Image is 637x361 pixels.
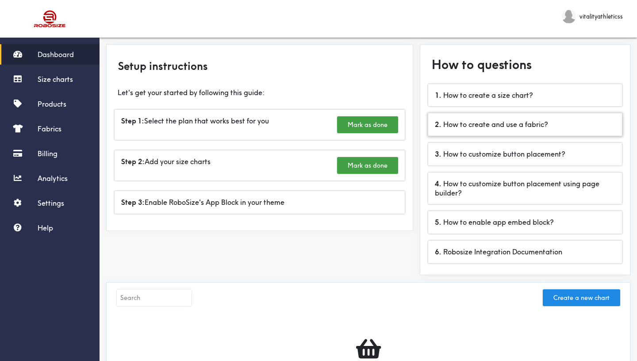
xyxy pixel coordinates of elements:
[17,7,83,31] img: Robosize
[425,49,625,81] div: How to questions
[562,9,576,23] img: vitalityathleticss
[337,116,398,133] button: Mark as done
[428,84,622,107] div: How to create a size chart?
[543,289,620,306] button: Create a new chart
[111,49,408,83] div: Setup instructions
[115,191,405,214] div: Enable RoboSize's App Block in your theme
[38,75,73,84] span: Size charts
[579,12,623,21] span: vitalityathleticss
[38,199,64,207] span: Settings
[38,100,66,108] span: Products
[38,174,68,183] span: Analytics
[428,173,622,204] div: How to customize button placement using page builder?
[38,149,58,158] span: Billing
[38,124,61,133] span: Fabrics
[435,91,441,100] b: 1 .
[435,179,441,188] b: 4 .
[428,113,622,136] div: How to create and use a fabric?
[115,150,405,180] div: Add your size charts
[121,198,145,207] b: Step 3:
[435,150,441,158] b: 3 .
[38,50,74,59] span: Dashboard
[337,157,398,174] button: Mark as done
[115,110,405,140] div: Select the plan that works best for you
[428,211,622,234] div: How to enable app embed block?
[38,223,53,232] span: Help
[111,86,408,97] div: Let's get your started by following this guide:
[428,241,622,263] div: Robosize Integration Documentation
[435,247,441,256] b: 6 .
[435,218,441,227] b: 5 .
[121,116,144,125] b: Step 1:
[435,120,441,129] b: 2 .
[121,157,145,166] b: Step 2:
[428,143,622,165] div: How to customize button placement?
[117,289,192,306] input: Search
